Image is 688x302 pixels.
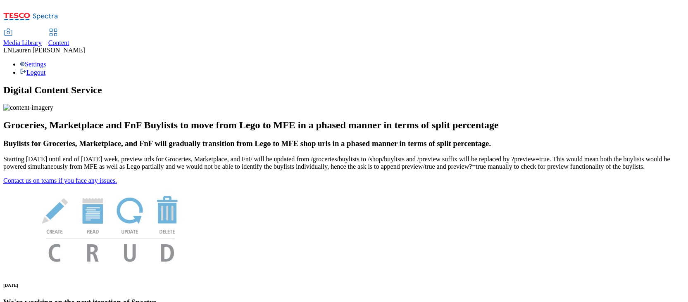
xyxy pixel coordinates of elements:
span: Lauren [PERSON_NAME] [12,47,85,54]
img: content-imagery [3,104,53,111]
span: Content [48,39,69,46]
a: Contact us on teams if you face any issues. [3,177,117,184]
h3: Buylists for Groceries, Marketplace, and FnF will gradually transition from Lego to MFE shop urls... [3,139,685,148]
h6: [DATE] [3,283,685,288]
a: Media Library [3,29,42,47]
h2: Groceries, Marketplace and FnF Buylists to move from Lego to MFE in a phased manner in terms of s... [3,120,685,131]
img: News Image [3,184,218,271]
p: Starting [DATE] until end of [DATE] week, preview urls for Groceries, Marketplace, and FnF will b... [3,156,685,170]
span: Media Library [3,39,42,46]
a: Content [48,29,69,47]
a: Settings [20,61,46,68]
h1: Digital Content Service [3,85,685,96]
span: LN [3,47,12,54]
a: Logout [20,69,45,76]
